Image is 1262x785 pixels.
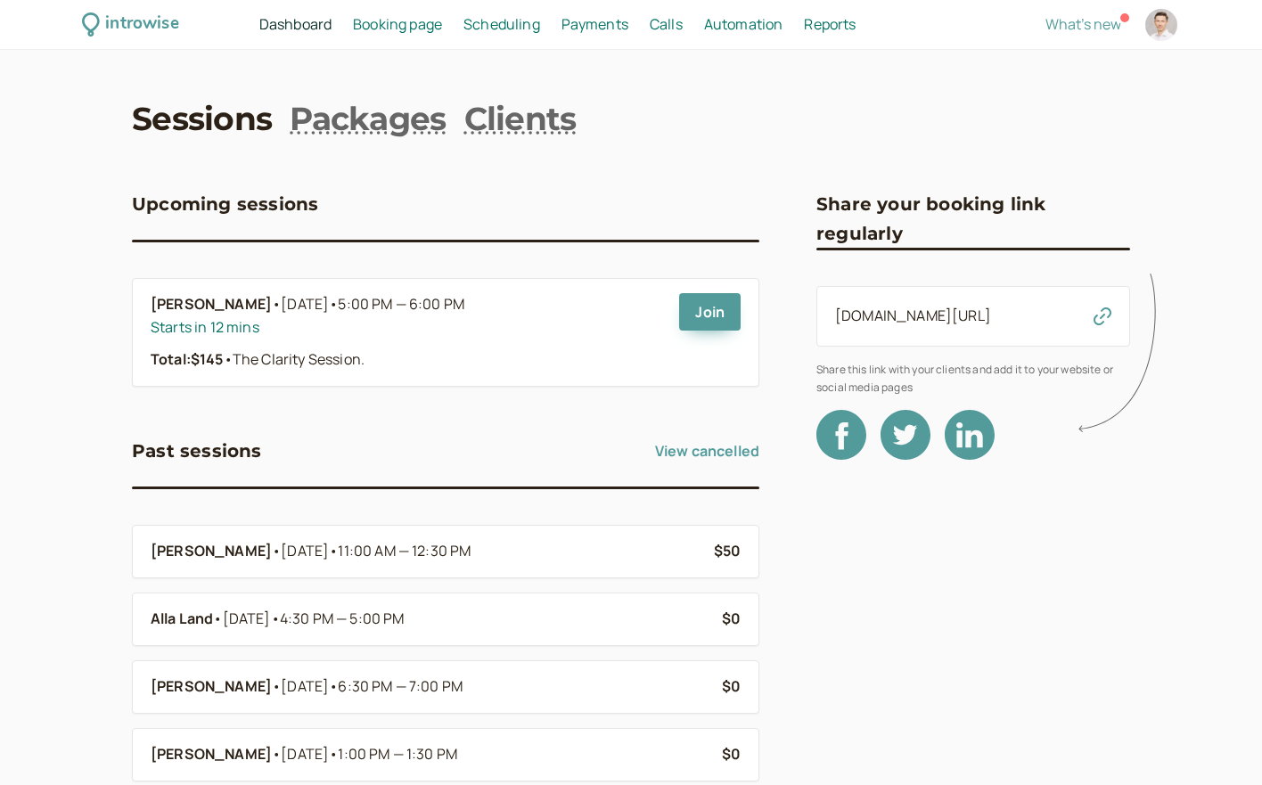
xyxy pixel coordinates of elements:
span: • [329,676,338,696]
h3: Past sessions [132,437,262,465]
div: Starts in 12 mins [151,316,665,339]
span: The Clarity Session. [224,349,365,369]
a: [PERSON_NAME]•[DATE]•6:30 PM — 7:00 PM [151,675,708,699]
span: Calls [650,14,683,34]
span: Booking page [353,14,442,34]
b: [PERSON_NAME] [151,675,272,699]
span: • [272,293,281,316]
strong: Total: $145 [151,349,224,369]
span: Reports [804,14,856,34]
span: • [272,540,281,563]
span: • [213,608,222,631]
b: $0 [722,609,741,628]
span: What's new [1045,14,1121,34]
span: [DATE] [281,675,463,699]
span: 5:00 PM — 6:00 PM [338,294,464,314]
span: • [329,294,338,314]
a: Reports [804,13,856,37]
b: [PERSON_NAME] [151,293,272,316]
a: [PERSON_NAME]•[DATE]•1:00 PM — 1:30 PM [151,743,708,766]
b: [PERSON_NAME] [151,540,272,563]
span: • [272,675,281,699]
span: Payments [561,14,628,34]
a: Packages [290,96,446,141]
b: $50 [714,541,741,560]
span: 1:00 PM — 1:30 PM [338,744,457,764]
span: Automation [704,14,783,34]
a: Clients [464,96,577,141]
span: Share this link with your clients and add it to your website or social media pages [816,361,1130,396]
a: Calls [650,13,683,37]
b: [PERSON_NAME] [151,743,272,766]
span: 4:30 PM — 5:00 PM [280,609,405,628]
a: Account [1143,6,1180,44]
h3: Upcoming sessions [132,190,318,218]
a: Sessions [132,96,272,141]
iframe: Chat Widget [1173,699,1262,785]
span: • [271,609,280,628]
a: Automation [704,13,783,37]
a: [PERSON_NAME]•[DATE]•5:00 PM — 6:00 PMStarts in 12 minsTotal:$145•The Clarity Session. [151,293,665,372]
span: • [329,744,338,764]
b: $0 [722,676,741,696]
span: 6:30 PM — 7:00 PM [338,676,463,696]
a: Booking page [353,13,442,37]
span: Scheduling [463,14,540,34]
a: View cancelled [655,437,759,465]
span: [DATE] [281,293,464,316]
div: introwise [105,11,178,38]
span: • [329,541,338,560]
a: Scheduling [463,13,540,37]
span: • [224,349,233,369]
a: [DOMAIN_NAME][URL] [835,306,991,325]
span: [DATE] [281,743,457,766]
a: Dashboard [259,13,332,37]
span: [DATE] [223,608,405,631]
b: Alla Land [151,608,213,631]
span: Dashboard [259,14,332,34]
h3: Share your booking link regularly [816,190,1130,248]
span: [DATE] [281,540,471,563]
a: Join [679,293,741,331]
a: Alla Land•[DATE]•4:30 PM — 5:00 PM [151,608,708,631]
a: [PERSON_NAME]•[DATE]•11:00 AM — 12:30 PM [151,540,700,563]
a: introwise [82,11,179,38]
b: $0 [722,744,741,764]
a: Payments [561,13,628,37]
button: What's new [1045,16,1121,32]
span: • [272,743,281,766]
span: 11:00 AM — 12:30 PM [338,541,471,560]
